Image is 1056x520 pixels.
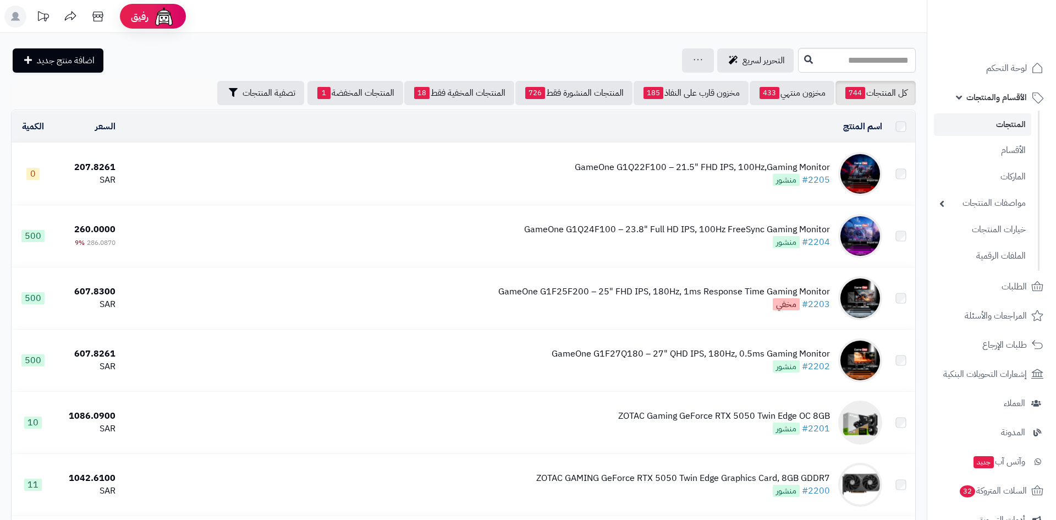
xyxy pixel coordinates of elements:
span: إشعارات التحويلات البنكية [943,366,1027,382]
a: لوحة التحكم [934,55,1049,81]
a: طلبات الإرجاع [934,332,1049,358]
a: المنتجات المنشورة فقط726 [515,81,632,105]
a: #2201 [802,422,830,435]
span: 10 [24,417,42,429]
span: 726 [525,87,545,99]
span: منشور [773,360,800,373]
span: تصفية المنتجات [243,86,295,100]
span: 18 [414,87,430,99]
div: SAR [59,485,116,497]
span: منشور [773,485,800,497]
button: تصفية المنتجات [217,81,304,105]
a: #2200 [802,484,830,497]
div: GameOne G1Q24F100 – 23.8" Full HD IPS, 100Hz FreeSync Gaming Monitor [524,223,830,236]
a: الماركات [934,165,1031,189]
span: وآتس آب [972,454,1025,469]
a: #2205 [802,173,830,187]
span: جديد [974,456,994,468]
a: المنتجات المخفضة1 [307,81,403,105]
span: 260.0000 [74,223,116,236]
span: 9% [75,238,85,248]
span: طلبات الإرجاع [982,337,1027,353]
span: السلات المتروكة [959,483,1027,499]
img: GameOne G1Q22F100 – 21.5" FHD IPS, 100Hz,Gaming Monitor [838,152,882,196]
div: 207.8261 [59,161,116,174]
a: الملفات الرقمية [934,244,1031,268]
span: المدونة [1001,425,1025,440]
img: GameOne G1F27Q180 – 27" QHD IPS, 180Hz, 0.5ms Gaming Monitor [838,338,882,382]
span: اضافة منتج جديد [37,54,95,67]
a: اضافة منتج جديد [13,48,103,73]
a: المدونة [934,419,1049,446]
span: مخفي [773,298,800,310]
a: وآتس آبجديد [934,448,1049,475]
a: #2202 [802,360,830,373]
span: العملاء [1004,396,1025,411]
span: الأقسام والمنتجات [966,90,1027,105]
span: 500 [21,292,45,304]
a: إشعارات التحويلات البنكية [934,361,1049,387]
span: الطلبات [1002,279,1027,294]
span: منشور [773,423,800,435]
div: GameOne G1Q22F100 – 21.5" FHD IPS, 100Hz,Gaming Monitor [575,161,830,174]
span: 744 [845,87,865,99]
a: الأقسام [934,139,1031,162]
a: المنتجات [934,113,1031,136]
a: الكمية [22,120,44,133]
a: المراجعات والأسئلة [934,303,1049,329]
a: التحرير لسريع [717,48,794,73]
img: GameOne G1Q24F100 – 23.8" Full HD IPS, 100Hz FreeSync Gaming Monitor [838,214,882,258]
a: الطلبات [934,273,1049,300]
a: العملاء [934,390,1049,417]
span: 500 [21,354,45,366]
span: 11 [24,479,42,491]
a: مخزون منتهي433 [750,81,834,105]
span: التحرير لسريع [743,54,785,67]
span: رفيق [131,10,148,23]
div: 607.8300 [59,286,116,298]
span: منشور [773,236,800,248]
a: #2203 [802,298,830,311]
div: 1086.0900 [59,410,116,423]
a: كل المنتجات744 [835,81,916,105]
img: GameOne G1F25F200 – 25" FHD IPS, 180Hz, 1ms Response Time Gaming Monitor [838,276,882,320]
a: مواصفات المنتجات [934,191,1031,215]
img: ZOTAC GAMING GeForce RTX 5050 Twin Edge Graphics Card, 8GB GDDR7 [838,463,882,507]
span: 286.0870 [87,238,116,248]
div: SAR [59,174,116,187]
span: المراجعات والأسئلة [965,308,1027,324]
span: 1 [317,87,331,99]
img: ZOTAC Gaming GeForce RTX 5050 Twin Edge OC 8GB [838,401,882,445]
div: ZOTAC GAMING GeForce RTX 5050 Twin Edge Graphics Card, 8GB GDDR7 [536,472,830,485]
a: خيارات المنتجات [934,218,1031,242]
span: منشور [773,174,800,186]
div: 1042.6100 [59,472,116,485]
a: تحديثات المنصة [29,6,57,30]
span: 185 [643,87,663,99]
a: #2204 [802,236,830,249]
span: 0 [26,168,40,180]
div: GameOne G1F27Q180 – 27" QHD IPS, 180Hz, 0.5ms Gaming Monitor [552,348,830,360]
div: SAR [59,298,116,311]
div: SAR [59,360,116,373]
div: 607.8261 [59,348,116,360]
div: SAR [59,423,116,435]
a: اسم المنتج [843,120,882,133]
a: المنتجات المخفية فقط18 [404,81,514,105]
span: 32 [960,485,975,497]
div: ZOTAC Gaming GeForce RTX 5050 Twin Edge OC 8GB [618,410,830,423]
span: 500 [21,230,45,242]
img: ai-face.png [153,6,175,28]
span: لوحة التحكم [986,61,1027,76]
div: GameOne G1F25F200 – 25" FHD IPS, 180Hz, 1ms Response Time Gaming Monitor [498,286,830,298]
a: السلات المتروكة32 [934,478,1049,504]
a: السعر [95,120,116,133]
a: مخزون قارب على النفاذ185 [634,81,749,105]
span: 433 [760,87,779,99]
